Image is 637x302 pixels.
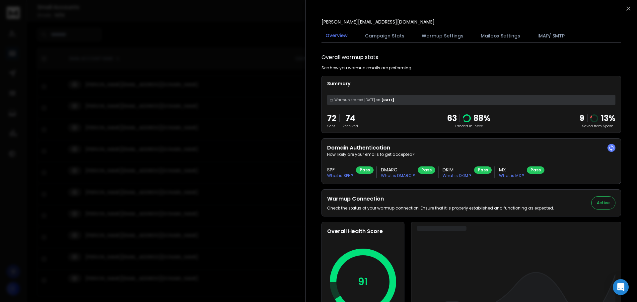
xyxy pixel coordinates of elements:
[342,113,358,124] p: 74
[327,195,554,203] h2: Warmup Connection
[580,124,615,129] p: Saved from Spam
[447,113,457,124] p: 63
[327,166,353,173] h3: SPF
[361,29,408,43] button: Campaign Stats
[418,166,435,174] div: Pass
[327,95,615,105] div: [DATE]
[473,113,490,124] p: 88 %
[613,279,629,295] div: Open Intercom Messenger
[499,173,524,178] p: What is MX ?
[447,124,490,129] p: Landed in Inbox
[601,113,615,124] p: 13 %
[327,124,336,129] p: Sent
[591,196,615,210] button: Active
[321,65,411,71] p: See how you warmup emails are performing
[443,173,471,178] p: What is DKIM ?
[327,152,615,157] p: How likely are your emails to get accepted?
[381,173,415,178] p: What is DMARC ?
[327,113,336,124] p: 72
[418,29,467,43] button: Warmup Settings
[356,166,374,174] div: Pass
[474,166,492,174] div: Pass
[327,80,615,87] p: Summary
[443,166,471,173] h3: DKIM
[527,166,544,174] div: Pass
[321,53,378,61] h1: Overall warmup stats
[533,29,569,43] button: IMAP/ SMTP
[327,173,353,178] p: What is SPF ?
[580,113,584,124] strong: 9
[321,28,352,43] button: Overview
[327,206,554,211] p: Check the status of your warmup connection. Ensure that it is properly established and functionin...
[327,144,615,152] h2: Domain Authentication
[499,166,524,173] h3: MX
[321,19,435,25] p: [PERSON_NAME][EMAIL_ADDRESS][DOMAIN_NAME]
[334,97,380,102] span: Warmup started [DATE] on
[477,29,524,43] button: Mailbox Settings
[358,276,368,288] p: 91
[327,227,399,235] h2: Overall Health Score
[381,166,415,173] h3: DMARC
[342,124,358,129] p: Received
